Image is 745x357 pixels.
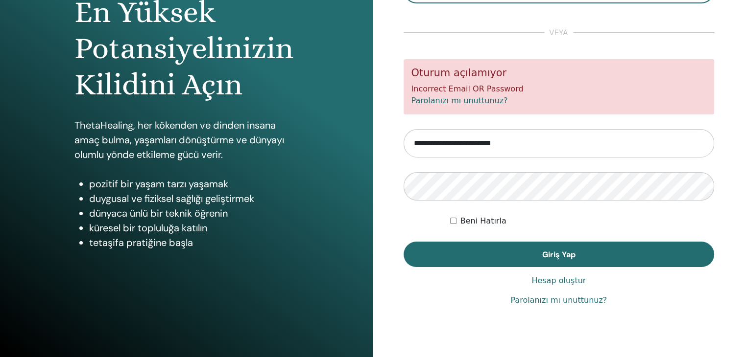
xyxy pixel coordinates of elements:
[89,177,298,191] li: pozitif bir yaşam tarzı yaşamak
[544,27,573,39] span: veya
[510,294,607,306] a: Parolanızı mı unuttunuz?
[404,242,715,267] button: Giriş Yap
[411,96,508,105] a: Parolanızı mı unuttunuz?
[411,67,707,79] h5: Oturum açılamıyor
[74,118,298,162] p: ThetaHealing, her kökenden ve dinden insana amaç bulma, yaşamları dönüştürme ve dünyayı olumlu yö...
[89,191,298,206] li: duygusal ve fiziksel sağlığı geliştirmek
[460,215,506,227] label: Beni Hatırla
[531,275,586,287] a: Hesap oluştur
[450,215,714,227] div: Keep me authenticated indefinitely or until I manually logout
[89,235,298,250] li: tetaşifa pratiğine başla
[89,206,298,221] li: dünyaca ünlü bir teknik öğrenin
[404,59,715,114] div: Incorrect Email OR Password
[89,221,298,235] li: küresel bir topluluğa katılın
[542,249,576,260] span: Giriş Yap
